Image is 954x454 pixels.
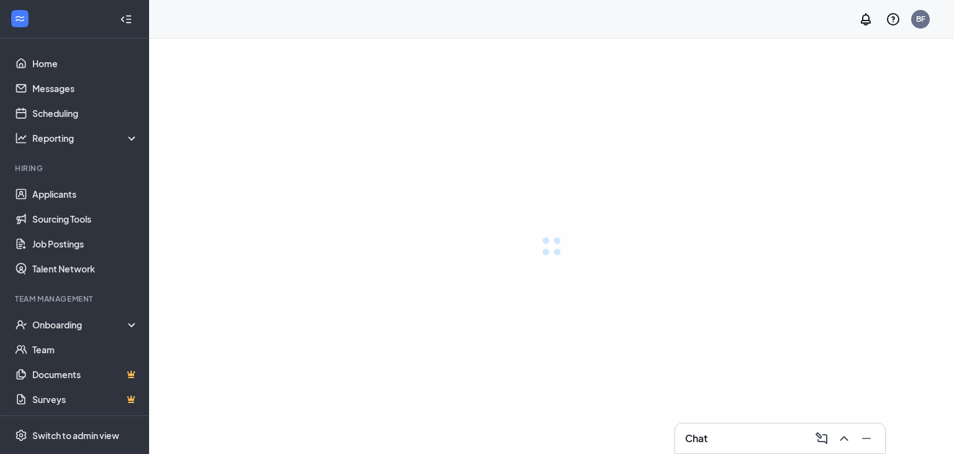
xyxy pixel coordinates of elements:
svg: Collapse [120,13,132,25]
button: Minimize [855,429,875,448]
svg: UserCheck [15,318,27,331]
a: Home [32,51,139,76]
a: Job Postings [32,231,139,256]
div: Reporting [32,132,139,144]
a: SurveysCrown [32,387,139,412]
button: ComposeMessage [811,429,830,448]
svg: Analysis [15,132,27,144]
svg: QuestionInfo [886,12,901,27]
a: Sourcing Tools [32,206,139,231]
div: Hiring [15,163,136,174]
svg: Notifications [858,12,873,27]
h3: Chat [685,432,707,445]
a: Applicants [32,182,139,206]
svg: ComposeMessage [814,431,829,446]
button: ChevronUp [833,429,853,448]
div: Onboarding [32,318,139,331]
svg: Minimize [859,431,874,446]
svg: WorkstreamLogo [14,12,26,25]
svg: Settings [15,429,27,442]
div: Switch to admin view [32,429,119,442]
a: Messages [32,76,139,101]
div: Team Management [15,294,136,304]
a: Team [32,337,139,362]
svg: ChevronUp [837,431,852,446]
a: Talent Network [32,256,139,281]
div: BF [916,14,925,24]
a: DocumentsCrown [32,362,139,387]
a: Scheduling [32,101,139,126]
